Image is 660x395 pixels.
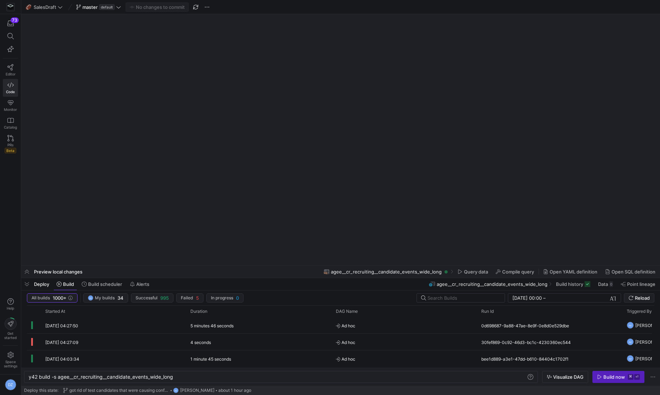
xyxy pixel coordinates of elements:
[543,295,546,301] span: –
[3,97,18,114] a: Monitor
[3,295,18,314] button: Help
[477,350,622,367] div: bee1d889-a3e1-47dd-b610-84404c1702f1
[3,114,18,132] a: Catalog
[45,323,78,328] span: [DATE] 04:27:50
[627,355,634,362] div: DZ
[4,331,17,340] span: Get started
[4,107,17,112] span: Monitor
[218,388,251,393] span: about 1 hour ago
[136,295,157,300] span: Successful
[117,295,124,301] span: 34
[4,360,17,368] span: Space settings
[53,295,67,301] span: 1000+
[427,295,499,301] input: Search Builds
[7,4,14,11] img: https://storage.googleapis.com/y42-prod-data-exchange/images/Yf2Qvegn13xqq0DljGMI0l8d5Zqtiw36EXr8...
[3,349,18,371] a: Spacesettings
[148,374,173,380] span: _wide_long
[160,295,169,301] span: 995
[331,269,442,275] span: agee__cr_recruiting__candidate_events_wide_long
[45,356,79,362] span: [DATE] 04:03:34
[34,269,82,275] span: Preview local changes
[53,278,77,290] button: Build
[69,388,169,393] span: got rid of test candidates that were causing confusion
[464,269,488,275] span: Query data
[196,295,199,301] span: 5
[624,293,654,303] button: Reload
[3,132,18,156] a: PRsBeta
[190,356,231,362] y42-duration: 1 minute 45 seconds
[634,374,640,380] kbd: ⏎
[136,281,149,287] span: Alerts
[627,309,652,314] span: Triggered By
[131,293,173,303] button: Successful995
[454,266,491,278] button: Query data
[45,340,78,345] span: [DATE] 04:27:09
[540,266,601,278] button: Open YAML definition
[512,295,542,301] input: Start datetime
[550,269,597,275] span: Open YAML definition
[3,17,18,30] button: 73
[26,5,31,10] span: 🏈
[99,4,115,10] span: default
[635,295,650,301] span: Reload
[502,269,534,275] span: Compile query
[437,281,547,287] span: agee__cr_recruiting__candidate_events_wide_long
[24,388,58,393] span: Deploy this state:
[547,295,593,301] input: End datetime
[6,72,16,76] span: Editor
[3,61,18,79] a: Editor
[595,278,616,290] button: Data0
[190,340,211,345] y42-duration: 4 seconds
[4,125,17,129] span: Catalog
[7,143,13,147] span: PRs
[24,2,64,12] button: 🏈SalesDraft
[79,278,125,290] button: Build scheduler
[74,2,123,12] button: masterdefault
[612,269,655,275] span: Open SQL definition
[45,309,65,314] span: Started At
[553,278,593,290] button: Build history
[477,317,622,333] div: 0d698687-9a88-47ae-8e9f-0e8d0e529dbe
[3,79,18,97] a: Code
[95,295,115,300] span: My builds
[63,281,74,287] span: Build
[11,17,19,23] div: 73
[83,293,128,303] button: DZMy builds34
[190,323,234,328] y42-duration: 5 minutes 46 seconds
[34,281,49,287] span: Deploy
[5,148,16,153] span: Beta
[3,315,18,343] button: Getstarted
[627,322,634,329] div: DZ
[493,266,537,278] button: Compile query
[556,281,583,287] span: Build history
[627,338,634,345] div: DZ
[173,388,179,393] div: DZ
[180,388,214,393] span: [PERSON_NAME]
[602,266,659,278] button: Open SQL definition
[27,293,78,303] button: All builds1000+
[3,377,18,392] button: DZ
[336,334,473,351] span: Ad hoc
[190,309,207,314] span: Duration
[31,295,50,300] span: All builds
[176,293,203,303] button: Failed5
[553,374,584,380] span: Visualize DAG
[5,379,16,390] div: DZ
[6,90,15,94] span: Code
[609,281,613,287] div: 0
[336,351,473,367] span: Ad hoc
[477,334,622,350] div: 30fef869-0c92-46d3-bc1c-4230360ec544
[603,374,625,380] div: Build now
[6,306,15,310] span: Help
[481,309,494,314] span: Run Id
[88,281,122,287] span: Build scheduler
[3,1,18,13] a: https://storage.googleapis.com/y42-prod-data-exchange/images/Yf2Qvegn13xqq0DljGMI0l8d5Zqtiw36EXr8...
[336,309,358,314] span: DAG Name
[211,295,233,300] span: In progress
[88,295,93,301] div: DZ
[34,4,56,10] span: SalesDraft
[592,371,644,383] button: Build now⌘⏎
[127,278,153,290] button: Alerts
[181,295,193,300] span: Failed
[29,374,148,380] span: y42 build -s agee__cr_recruiting__candidate_events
